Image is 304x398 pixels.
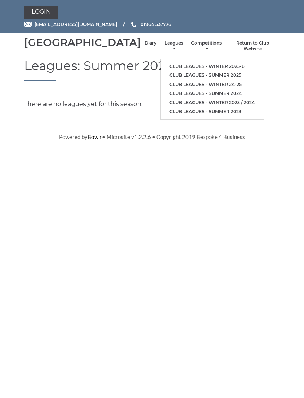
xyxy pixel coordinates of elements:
[160,59,264,120] ul: Leagues
[19,100,285,109] div: There are no leagues yet for this season.
[24,6,58,19] a: Login
[87,134,102,140] a: Bowlr
[161,80,264,89] a: Club leagues - Winter 24-25
[130,21,171,28] a: Phone us 01964 537776
[34,22,117,27] span: [EMAIL_ADDRESS][DOMAIN_NAME]
[131,22,136,27] img: Phone us
[229,40,276,52] a: Return to Club Website
[24,21,117,28] a: Email [EMAIL_ADDRESS][DOMAIN_NAME]
[161,71,264,80] a: Club leagues - Summer 2025
[164,40,184,52] a: Leagues
[145,40,156,46] a: Diary
[161,98,264,108] a: Club leagues - Winter 2023 / 2024
[161,107,264,116] a: Club leagues - Summer 2023
[161,62,264,71] a: Club leagues - Winter 2025-6
[161,89,264,98] a: Club leagues - Summer 2024
[191,40,222,52] a: Competitions
[24,37,141,48] div: [GEOGRAPHIC_DATA]
[24,22,32,27] img: Email
[59,134,245,140] span: Powered by • Microsite v1.2.2.6 • Copyright 2019 Bespoke 4 Business
[24,59,280,81] h1: Leagues: Summer 2025
[141,22,171,27] span: 01964 537776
